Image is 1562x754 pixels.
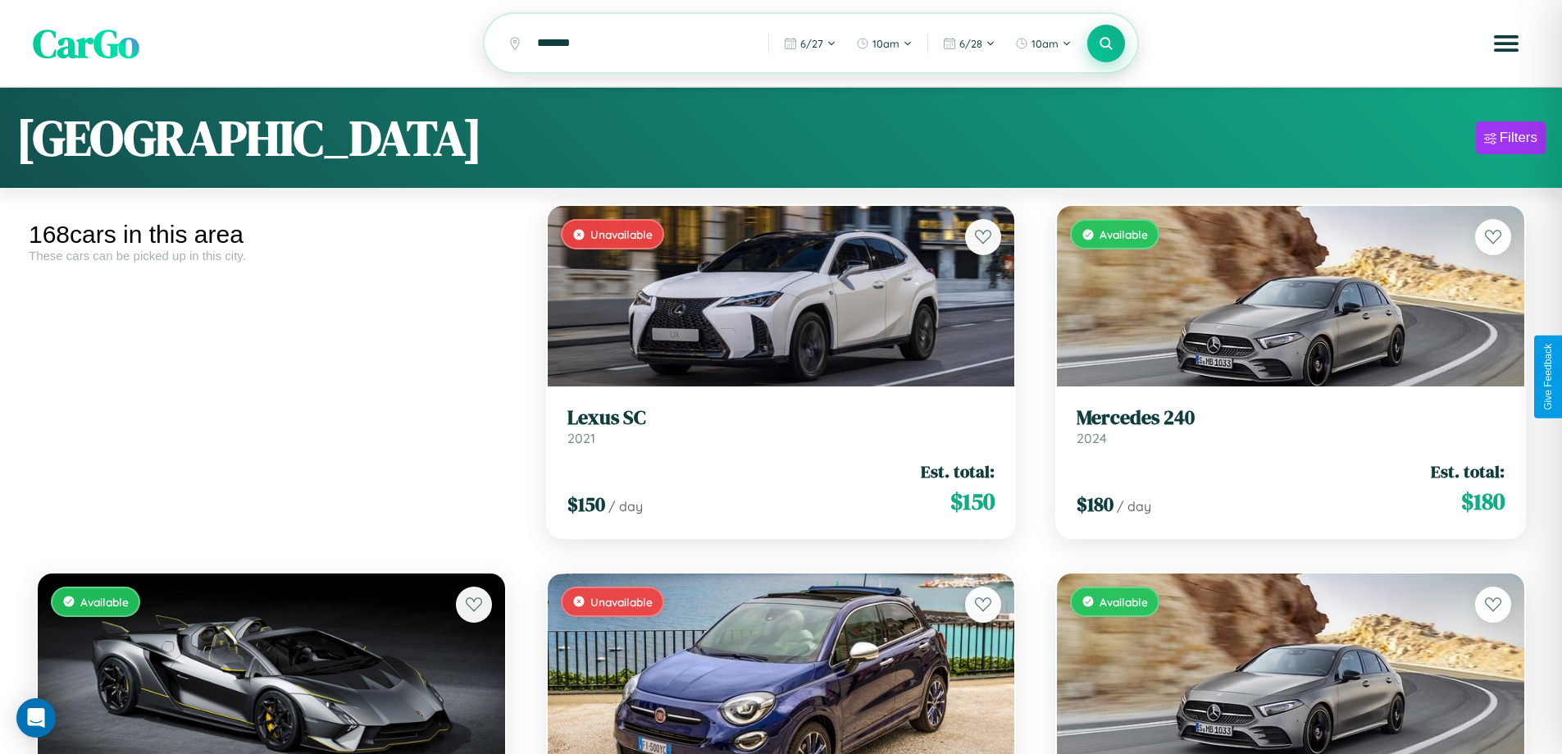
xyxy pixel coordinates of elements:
[1476,121,1546,154] button: Filters
[16,698,56,738] div: Open Intercom Messenger
[567,406,995,430] h3: Lexus SC
[16,104,482,171] h1: [GEOGRAPHIC_DATA]
[567,491,605,518] span: $ 150
[1007,30,1080,57] button: 10am
[950,485,995,518] span: $ 150
[1461,485,1505,518] span: $ 180
[800,37,823,50] span: 6 / 27
[872,37,899,50] span: 10am
[29,249,514,263] div: These cars can be picked up in this city.
[567,430,595,446] span: 2021
[959,37,982,50] span: 6 / 28
[1500,130,1537,146] div: Filters
[1100,595,1148,609] span: Available
[33,16,139,71] span: CarGo
[1542,344,1554,410] div: Give Feedback
[1431,459,1505,483] span: Est. total:
[567,406,995,446] a: Lexus SC2021
[1100,227,1148,241] span: Available
[1077,406,1505,446] a: Mercedes 2402024
[1117,498,1151,514] span: / day
[1483,21,1529,66] button: Open menu
[1031,37,1059,50] span: 10am
[1077,491,1113,518] span: $ 180
[608,498,643,514] span: / day
[921,459,995,483] span: Est. total:
[590,595,653,609] span: Unavailable
[80,595,129,609] span: Available
[29,221,514,249] div: 168 cars in this area
[1077,430,1107,446] span: 2024
[935,30,1004,57] button: 6/28
[848,30,921,57] button: 10am
[590,227,653,241] span: Unavailable
[1077,406,1505,430] h3: Mercedes 240
[776,30,845,57] button: 6/27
